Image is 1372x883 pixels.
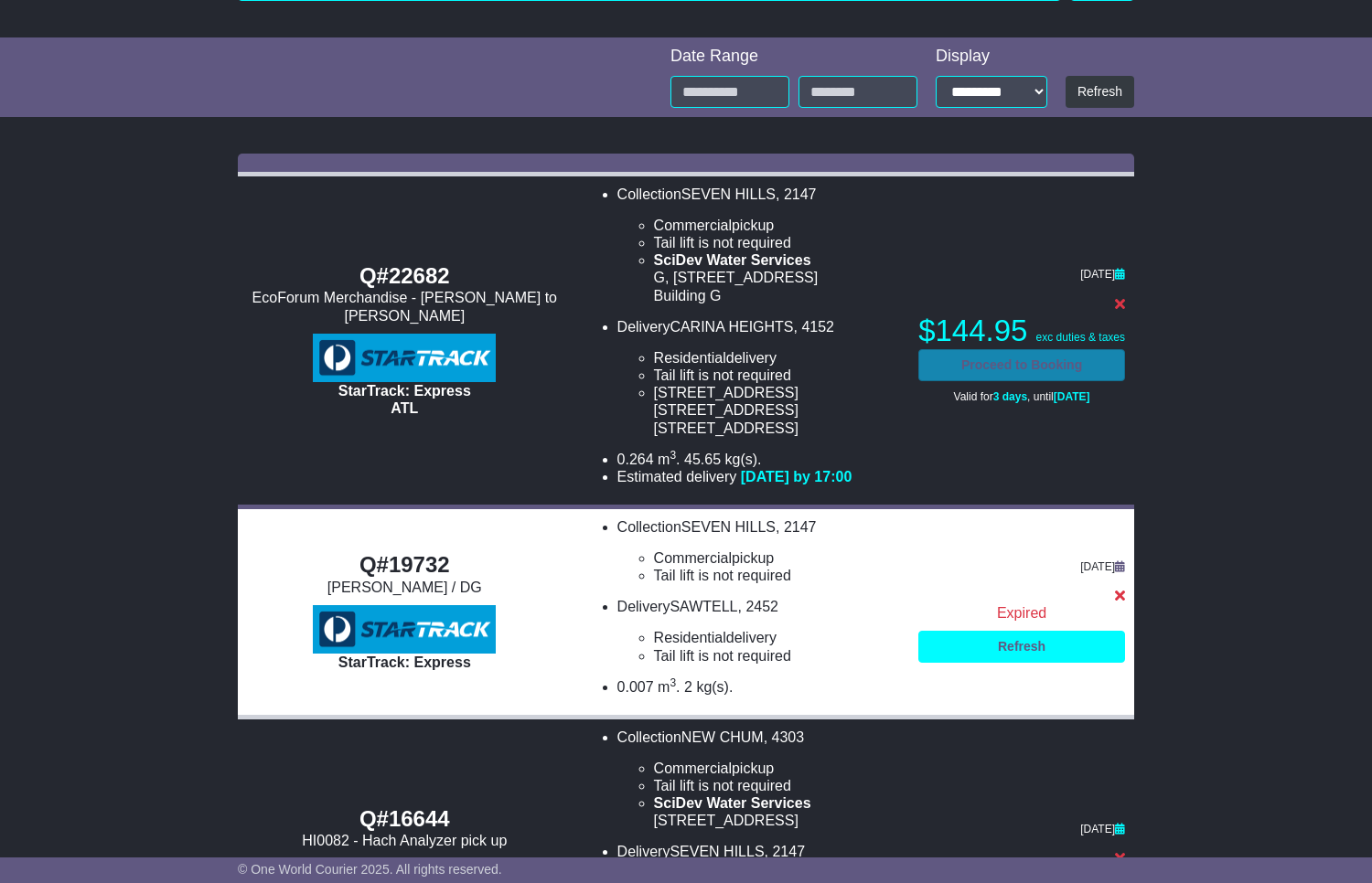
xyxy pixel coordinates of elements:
[776,186,816,202] span: , 2147
[617,598,901,665] li: Delivery
[247,552,563,579] div: Q#19732
[654,630,726,645] span: Residential
[794,319,834,335] span: , 4152
[654,401,901,419] div: [STREET_ADDRESS]
[918,631,1125,663] a: Refresh
[670,676,676,689] sup: 3
[681,186,776,202] span: SEVEN HILLS
[918,314,1027,347] span: $
[247,806,563,833] div: Q#16644
[247,289,563,324] div: EcoForum Merchandise - [PERSON_NAME] to [PERSON_NAME]
[670,599,737,614] span: SAWTELL
[247,832,563,849] div: HI0082 - Hach Analyzer pick up
[654,550,732,566] span: Commercial
[313,334,496,383] img: StarTrack: Express ATL
[654,629,901,646] li: delivery
[918,390,1125,403] p: Valid for , until
[670,449,676,462] sup: 3
[993,390,1027,403] span: 3 days
[247,579,563,596] div: [PERSON_NAME] / DG
[741,469,852,484] span: [DATE] by 17:00
[1080,823,1115,835] span: [DATE]
[936,47,1047,67] div: Display
[684,679,692,695] span: 2
[670,319,793,335] span: CARINA HEIGHTS
[764,729,804,745] span: , 4303
[654,777,901,794] li: Tail lift is not required
[654,567,901,584] li: Tail lift is not required
[654,367,901,384] li: Tail lift is not required
[658,452,680,467] span: m .
[617,468,901,485] li: Estimated delivery
[617,186,901,304] li: Collection
[654,812,901,829] div: [STREET_ADDRESS]
[725,452,762,467] span: kg(s).
[1036,331,1125,344] span: exc duties & taxes
[654,760,901,777] li: pickup
[918,604,1125,622] div: Expired
[765,844,805,859] span: , 2147
[617,318,901,437] li: Delivery
[737,599,777,614] span: , 2452
[681,729,764,745] span: NEW CHUM
[654,234,901,251] li: Tail lift is not required
[654,761,732,776] span: Commercial
[313,605,496,654] img: StarTrack: Express
[1080,268,1115,281] span: [DATE]
[918,349,1125,381] a: Proceed to Booking
[247,263,563,290] div: Q#22682
[654,269,901,286] div: G, [STREET_ADDRESS]
[617,518,901,585] li: Collection
[1054,390,1090,403] span: [DATE]
[696,679,733,695] span: kg(s).
[338,654,471,670] span: StarTrack: Express
[654,217,901,234] li: pickup
[681,519,776,535] span: SEVEN HILLS
[936,314,1028,347] span: 144.95
[654,349,901,367] li: delivery
[654,794,901,812] div: SciDev Water Services
[654,218,732,233] span: Commercial
[617,729,901,830] li: Collection
[617,679,654,695] span: 0.007
[654,350,726,366] span: Residential
[658,679,680,695] span: m .
[670,47,917,67] div: Date Range
[617,452,654,467] span: 0.264
[654,420,901,437] div: [STREET_ADDRESS]
[1080,560,1115,573] span: [DATE]
[654,647,901,665] li: Tail lift is not required
[338,383,471,416] span: StarTrack: Express ATL
[654,549,901,567] li: pickup
[670,844,764,859] span: SEVEN HILLS
[684,452,721,467] span: 45.65
[654,251,901,269] div: SciDev Water Services
[238,862,502,877] span: © One World Courier 2025. All rights reserved.
[1066,76,1134,108] button: Refresh
[776,519,816,535] span: , 2147
[654,384,901,401] div: [STREET_ADDRESS]
[654,287,901,304] div: Building G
